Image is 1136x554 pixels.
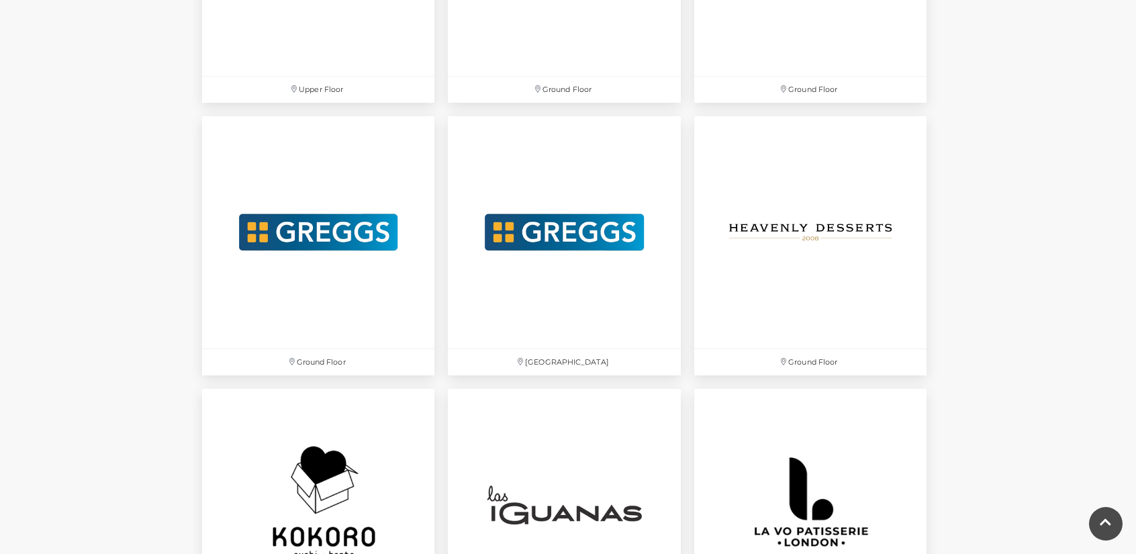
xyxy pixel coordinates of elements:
[448,349,680,375] p: [GEOGRAPHIC_DATA]
[688,109,933,382] a: Ground Floor
[694,349,927,375] p: Ground Floor
[694,77,927,103] p: Ground Floor
[202,77,434,103] p: Upper Floor
[202,349,434,375] p: Ground Floor
[441,109,687,382] a: [GEOGRAPHIC_DATA]
[448,77,680,103] p: Ground Floor
[195,109,441,382] a: Ground Floor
